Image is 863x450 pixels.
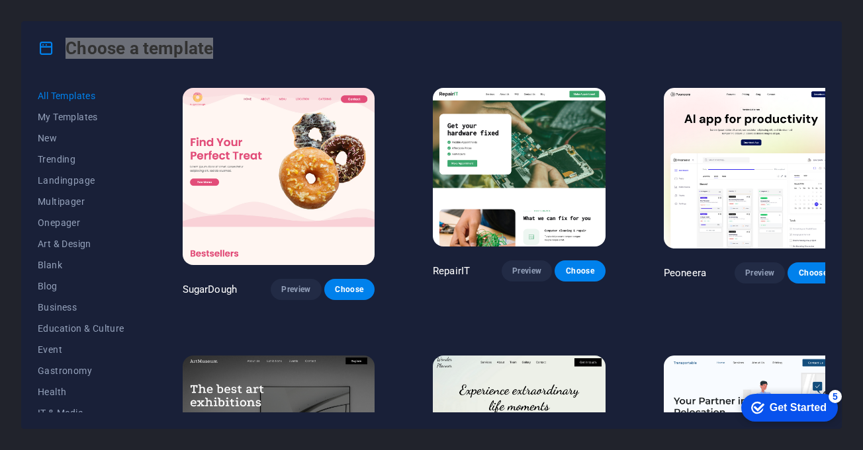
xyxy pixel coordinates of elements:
[38,260,124,270] span: Blank
[565,266,594,276] span: Choose
[38,106,124,128] button: My Templates
[38,387,124,397] span: Health
[38,175,124,186] span: Landingpage
[38,239,124,249] span: Art & Design
[281,284,310,295] span: Preview
[183,283,237,296] p: SugarDough
[11,7,107,34] div: Get Started 5 items remaining, 0% complete
[38,302,124,313] span: Business
[433,264,470,278] p: RepairIT
[38,323,124,334] span: Education & Culture
[38,318,124,339] button: Education & Culture
[38,402,124,424] button: IT & Media
[798,268,827,278] span: Choose
[271,279,321,300] button: Preview
[38,365,124,376] span: Gastronomy
[38,339,124,360] button: Event
[39,15,96,26] div: Get Started
[38,112,124,122] span: My Templates
[38,154,124,165] span: Trending
[38,254,124,276] button: Blank
[38,91,124,101] span: All Templates
[38,297,124,318] button: Business
[38,344,124,355] span: Event
[38,233,124,254] button: Art & Design
[502,260,552,281] button: Preview
[38,170,124,191] button: Landingpage
[433,88,606,246] img: RepairIT
[38,191,124,212] button: Multipager
[38,381,124,402] button: Health
[745,268,774,278] span: Preview
[38,217,124,228] span: Onepager
[38,281,124,291] span: Blog
[38,133,124,143] span: New
[335,284,364,295] span: Choose
[38,85,124,106] button: All Templates
[38,128,124,149] button: New
[38,276,124,297] button: Blog
[38,408,124,418] span: IT & Media
[38,38,213,59] h4: Choose a template
[183,88,375,265] img: SugarDough
[512,266,541,276] span: Preview
[38,360,124,381] button: Gastronomy
[38,196,124,207] span: Multipager
[324,279,375,300] button: Choose
[38,149,124,170] button: Trending
[788,262,838,283] button: Choose
[664,266,706,280] p: Peoneera
[664,88,839,248] img: Peoneera
[555,260,605,281] button: Choose
[38,212,124,233] button: Onepager
[735,262,785,283] button: Preview
[98,3,111,16] div: 5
